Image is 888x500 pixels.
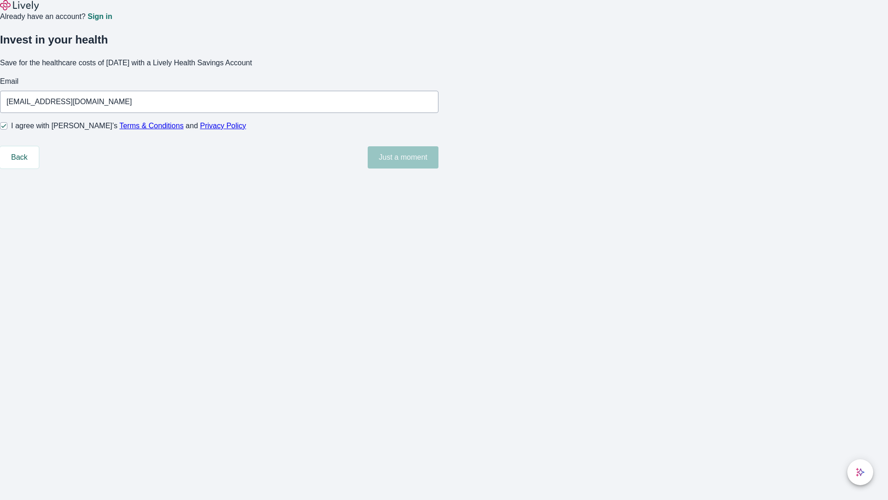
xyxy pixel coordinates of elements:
a: Sign in [87,13,112,20]
span: I agree with [PERSON_NAME]’s and [11,120,246,131]
svg: Lively AI Assistant [856,468,865,477]
button: chat [847,459,873,485]
a: Privacy Policy [200,122,247,130]
a: Terms & Conditions [119,122,184,130]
